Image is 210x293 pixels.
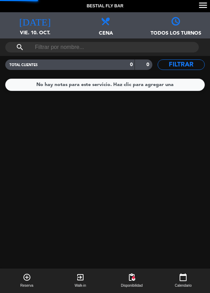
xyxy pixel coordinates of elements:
i: calendar_today [179,273,187,281]
i: search [16,43,24,51]
input: Filtrar por nombre... [34,42,170,52]
button: calendar_todayCalendario [157,269,210,293]
span: Calendario [175,283,191,288]
strong: 0 [146,62,151,67]
strong: 0 [130,62,133,67]
span: Walk-in [74,283,86,288]
i: [DATE] [19,16,51,26]
span: pending_actions [128,273,136,281]
div: No hay notas para este servicio. Haz clic para agregar una [36,81,174,89]
span: Bestial Fly Bar [87,3,123,10]
span: TOTAL CLIENTES [9,63,38,67]
span: Reserva [20,283,33,288]
button: Filtrar [158,59,205,70]
span: fiber_manual_record [131,276,136,280]
i: add_circle_outline [23,273,31,281]
button: exit_to_appWalk-in [53,269,107,293]
i: exit_to_app [76,273,85,281]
